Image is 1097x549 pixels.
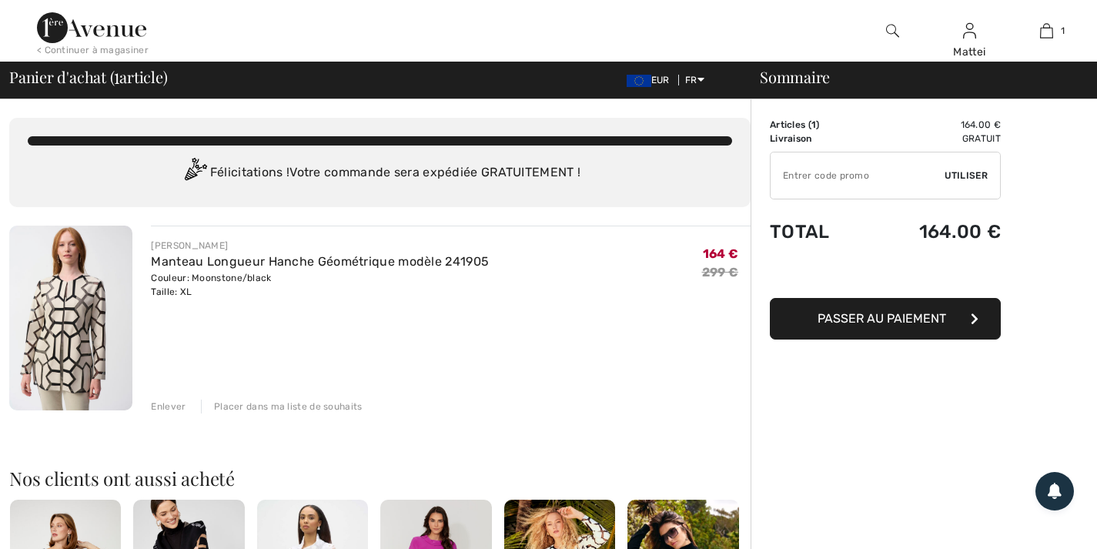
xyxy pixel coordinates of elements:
td: Total [770,206,867,258]
div: Couleur: Moonstone/black Taille: XL [151,271,489,299]
img: Mon panier [1040,22,1053,40]
img: recherche [886,22,899,40]
span: Panier d'achat ( article) [9,69,168,85]
span: Passer au paiement [818,311,946,326]
td: Articles ( ) [770,118,867,132]
div: Placer dans ma liste de souhaits [201,400,363,413]
span: 1 [1061,24,1065,38]
span: 164 € [703,246,739,261]
td: Livraison [770,132,867,146]
span: Utiliser [945,169,988,182]
img: Mes infos [963,22,976,40]
div: < Continuer à magasiner [37,43,149,57]
span: EUR [627,75,676,85]
div: Enlever [151,400,186,413]
img: Euro [627,75,651,87]
div: [PERSON_NAME] [151,239,489,253]
iframe: PayPal [770,258,1001,293]
div: Félicitations ! Votre commande sera expédiée GRATUITEMENT ! [28,158,732,189]
a: Manteau Longueur Hanche Géométrique modèle 241905 [151,254,489,269]
a: 1 [1008,22,1084,40]
a: Se connecter [963,23,976,38]
img: Congratulation2.svg [179,158,210,189]
button: Passer au paiement [770,298,1001,340]
span: 1 [114,65,119,85]
td: 164.00 € [867,206,1001,258]
td: Gratuit [867,132,1001,146]
span: 1 [811,119,816,130]
span: FR [685,75,704,85]
input: Code promo [771,152,945,199]
img: Manteau Longueur Hanche Géométrique modèle 241905 [9,226,132,410]
h2: Nos clients ont aussi acheté [9,469,751,487]
div: Mattei [932,44,1008,60]
td: 164.00 € [867,118,1001,132]
div: Sommaire [741,69,1088,85]
s: 299 € [702,265,739,280]
img: 1ère Avenue [37,12,146,43]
